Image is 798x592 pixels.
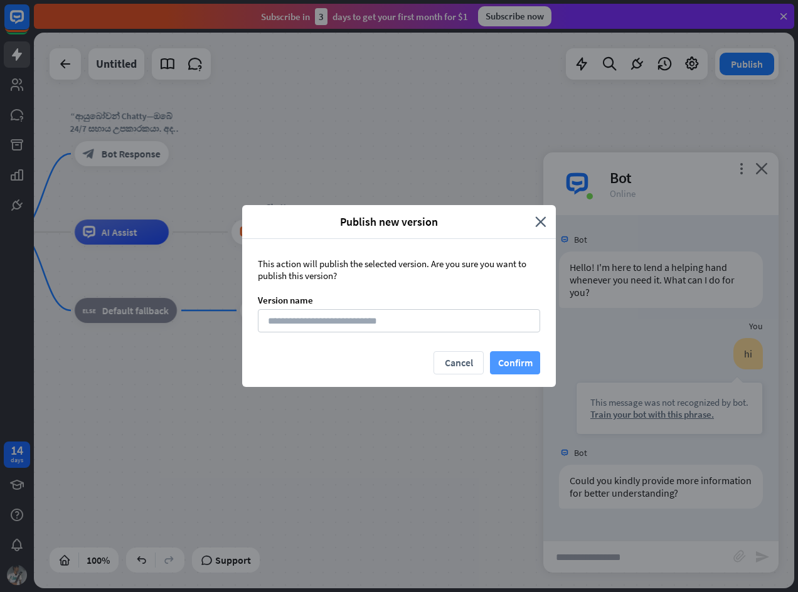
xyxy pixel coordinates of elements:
[10,5,48,43] button: Open LiveChat chat widget
[490,351,540,374] button: Confirm
[258,258,540,282] div: This action will publish the selected version. Are you sure you want to publish this version?
[258,294,540,306] div: Version name
[535,214,546,229] i: close
[434,351,484,374] button: Cancel
[252,214,526,229] span: Publish new version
